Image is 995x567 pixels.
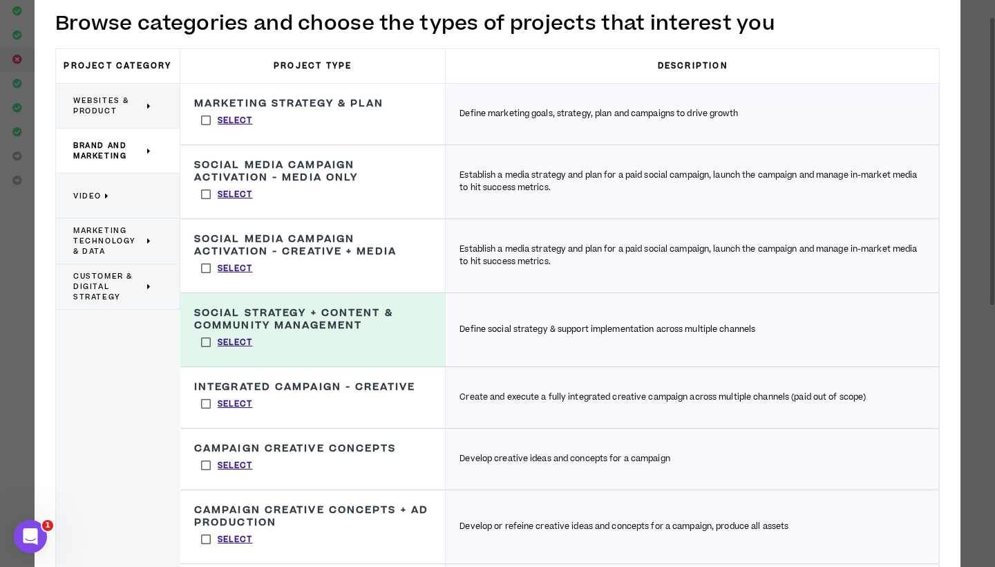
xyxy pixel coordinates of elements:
[194,381,415,393] h3: Integrated Campaign - Creative
[218,337,253,349] p: Select
[459,521,788,533] p: Develop or refeine creative ideas and concepts for a campaign, produce all assets
[459,324,755,336] p: Define social strategy & support implementation across multiple channels
[459,391,866,404] p: Create and execute a fully integrated creative campaign across multiple channels (paid out of scope)
[218,460,253,472] p: Select
[218,189,253,201] p: Select
[218,534,253,546] p: Select
[14,520,47,553] iframe: Intercom live chat
[459,169,925,194] p: Establish a media strategy and plan for a paid social campaign, launch the campaign and manage in...
[218,263,253,275] p: Select
[446,49,939,83] h3: Description
[73,95,144,116] span: Websites & Product
[194,443,397,455] h3: Campaign Creative Concepts
[459,108,737,120] p: Define marketing goals, strategy, plan and campaigns to drive growth
[55,9,940,38] h2: Browse categories and choose the types of projects that interest you
[194,97,384,110] h3: Marketing Strategy & Plan
[194,307,431,332] h3: Social Strategy + Content & Community Management
[42,520,53,531] span: 1
[194,159,431,184] h3: Social Media Campaign Activation - Media Only
[73,225,144,257] span: Marketing Technology & Data
[218,115,253,127] p: Select
[73,191,102,201] span: Video
[73,140,144,161] span: Brand and Marketing
[73,271,144,302] span: Customer & Digital Strategy
[56,49,180,83] h3: Project Category
[194,233,431,258] h3: Social Media Campaign Activation - Creative + Media
[459,243,925,268] p: Establish a media strategy and plan for a paid social campaign, launch the campaign and manage in...
[218,398,253,411] p: Select
[459,453,670,465] p: Develop creative ideas and concepts for a campaign
[194,504,431,529] h3: Campaign Creative Concepts + Ad Production
[180,49,446,83] h3: Project Type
